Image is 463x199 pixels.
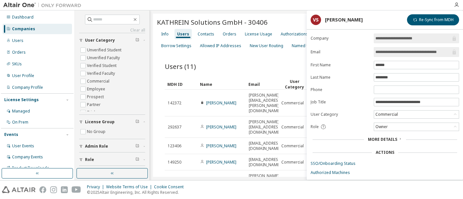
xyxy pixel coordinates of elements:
a: SSO/Onboarding Status [311,161,459,166]
label: First Name [311,62,370,68]
span: Commercial [281,100,304,106]
span: 142372 [168,100,181,106]
div: Privacy [87,184,106,190]
div: User Events [12,143,34,149]
div: Owner [374,123,459,131]
div: SKUs [12,61,22,67]
label: User Category [311,112,370,117]
span: [PERSON_NAME][EMAIL_ADDRESS][PERSON_NAME][DOMAIN_NAME] [249,93,282,113]
div: Company Events [12,154,43,160]
a: [PERSON_NAME] [206,159,236,165]
div: Events [4,132,18,137]
span: Clear filter [135,144,139,149]
label: Partner [87,101,102,109]
span: Commercial [281,160,304,165]
div: Dashboard [12,15,34,20]
label: Prospect [87,93,105,101]
span: 292637 [168,125,181,130]
img: youtube.svg [72,186,81,193]
div: Cookie Consent [154,184,188,190]
div: Orders [12,50,26,55]
label: Phone [311,87,370,92]
span: [PERSON_NAME][EMAIL_ADDRESS][DOMAIN_NAME] [249,119,282,135]
a: Clear all [79,28,145,33]
div: Allowed IP Addresses [200,43,241,48]
span: Role [85,157,94,162]
label: Employee [87,85,106,93]
div: On Prem [12,120,28,125]
span: KATHREIN Solutions GmbH - 30406 [157,18,268,27]
a: Available Licenses [311,179,459,184]
div: License Settings [4,97,39,102]
div: Info [161,32,169,37]
button: Role [79,153,145,167]
a: [PERSON_NAME] [206,124,236,130]
label: Email [311,49,370,55]
img: linkedin.svg [61,186,68,193]
span: [PERSON_NAME][EMAIL_ADDRESS][PERSON_NAME][DOMAIN_NAME] [249,173,282,194]
a: [PERSON_NAME] [206,100,236,106]
label: No Group [87,128,107,136]
label: Job Title [311,99,370,105]
div: Orders [223,32,236,37]
button: License Group [79,115,145,129]
a: [PERSON_NAME] [206,143,236,149]
div: Name [200,79,243,89]
span: Commercial [281,143,304,149]
button: User Category [79,33,145,47]
div: User Profile [12,73,34,78]
div: Actions [376,150,394,155]
span: [EMAIL_ADDRESS][DOMAIN_NAME] [249,157,282,167]
div: Company Profile [12,85,43,90]
span: User Category [85,38,115,43]
img: facebook.svg [39,186,46,193]
img: altair_logo.svg [2,186,35,193]
label: Trial [87,109,96,116]
div: Commercial [374,111,459,118]
img: instagram.svg [50,186,57,193]
img: Altair One [3,2,85,8]
div: Named Users [292,43,318,48]
span: Admin Role [85,144,108,149]
button: Admin Role [79,139,145,153]
span: More Details [368,137,397,142]
div: VS [311,15,321,25]
a: Authorized Machines [311,170,459,175]
div: Contacts [198,32,214,37]
div: Authorizations [281,32,308,37]
div: Users [12,38,23,43]
span: Clear filter [135,157,139,162]
span: Users (11) [165,62,196,71]
p: © 2025 Altair Engineering, Inc. All Rights Reserved. [87,190,188,195]
label: Verified Student [87,62,118,70]
div: User Category [281,79,308,90]
div: License Usage [245,32,272,37]
div: Companies [12,26,35,32]
div: MDH ID [167,79,195,89]
div: Product Downloads [12,166,49,171]
div: Email [248,79,276,89]
div: [PERSON_NAME] [325,17,363,22]
span: Commercial [281,125,304,130]
div: Commercial [374,111,399,118]
span: Role [311,124,319,129]
label: Unverified Faculty [87,54,121,62]
span: Clear filter [135,119,139,125]
button: Re-Sync from MDH [407,14,459,25]
div: Website Terms of Use [106,184,154,190]
div: Owner [374,123,389,130]
span: [EMAIL_ADDRESS][DOMAIN_NAME] [249,141,282,151]
div: Managed [12,109,30,114]
span: Clear filter [135,38,139,43]
label: Commercial [87,77,111,85]
span: License Group [85,119,115,125]
label: Last Name [311,75,370,80]
div: Borrow Settings [161,43,191,48]
div: New User Routing [250,43,283,48]
span: 123406 [168,143,181,149]
span: 149250 [168,160,181,165]
div: Users [177,32,189,37]
label: Company [311,36,370,41]
label: Verified Faculty [87,70,116,77]
label: Unverified Student [87,46,123,54]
